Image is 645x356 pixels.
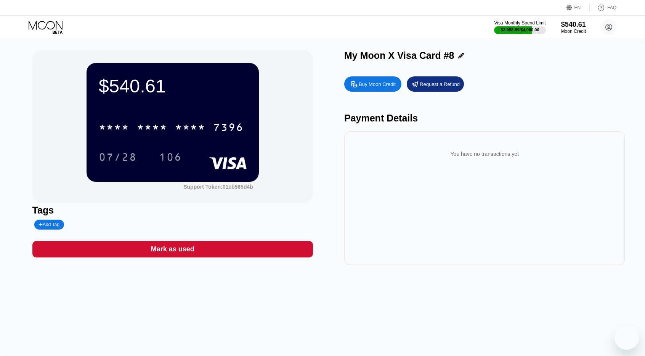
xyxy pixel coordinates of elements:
div: $540.61Moon Credit [561,21,586,34]
div: 07/28 [93,147,143,167]
div: My Moon X Visa Card #8 [344,50,454,61]
div: Mark as used [151,245,194,254]
div: Support Token:01cb565d4b [183,184,253,190]
div: Request a Refund [407,76,464,92]
div: 106 [153,147,188,167]
div: Add Tag [34,220,64,230]
div: FAQ [607,5,616,10]
div: $540.61 [99,75,247,97]
div: 07/28 [99,152,137,164]
div: Add Tag [39,222,59,227]
div: 7396 [213,122,244,134]
div: $2,958.89 / $4,000.00 [501,28,539,32]
div: 106 [159,152,182,164]
div: Request a Refund [420,81,460,87]
div: Payment Details [344,113,625,124]
div: $540.61 [561,21,586,29]
div: Visa Monthly Spend Limit [494,20,546,26]
div: Tags [32,205,313,216]
div: Support Token: 01cb565d4b [183,184,253,190]
div: Visa Monthly Spend Limit$2,958.89/$4,000.00 [494,20,546,34]
div: Moon Credit [561,29,586,34]
div: Buy Moon Credit [344,76,401,92]
div: Buy Moon Credit [359,81,396,87]
div: EN [566,4,590,11]
iframe: Button to launch messaging window, conversation in progress [615,325,639,350]
div: FAQ [590,4,616,11]
div: EN [574,5,581,10]
div: Mark as used [32,241,313,257]
div: You have no transactions yet [350,143,619,165]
